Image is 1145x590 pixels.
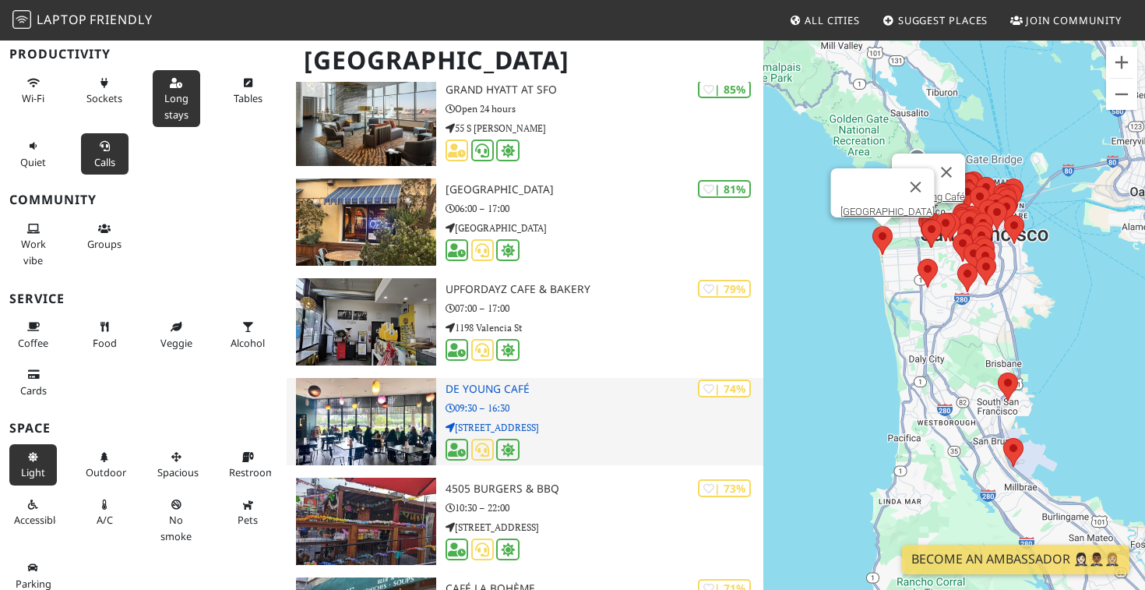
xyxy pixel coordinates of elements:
a: LaptopFriendly LaptopFriendly [12,7,153,34]
span: Credit cards [20,383,47,397]
h3: de Young Café [446,383,763,396]
img: Java Beach Cafe [296,178,436,266]
span: Restroom [229,465,275,479]
span: Group tables [87,237,122,251]
span: Veggie [160,336,192,350]
a: Grand Hyatt At SFO | 85% Grand Hyatt At SFO Open 24 hours 55 S [PERSON_NAME] [287,79,764,166]
div: | 81% [698,180,751,198]
p: 1198 Valencia St [446,320,763,335]
button: Sockets [81,70,129,111]
p: 09:30 – 16:30 [446,401,763,415]
button: No smoke [153,492,200,549]
span: Accessible [14,513,61,527]
button: Cards [9,362,57,403]
button: Spacious [153,444,200,486]
h3: [GEOGRAPHIC_DATA] [446,183,763,196]
p: 55 S [PERSON_NAME] [446,121,763,136]
h3: Service [9,291,277,306]
span: Join Community [1026,13,1122,27]
span: Air conditioned [97,513,113,527]
p: Open 24 hours [446,101,763,116]
span: Suggest Places [898,13,988,27]
a: All Cities [783,6,866,34]
span: Food [93,336,117,350]
button: Close [897,168,935,206]
span: Laptop [37,11,87,28]
img: UPFORDAYZ Cafe & Bakery [296,278,436,366]
span: Outdoor area [86,465,126,479]
button: Quiet [9,133,57,175]
img: de Young Café [296,378,436,465]
h3: UPFORDAYZ Cafe & Bakery [446,283,763,296]
button: Wi-Fi [9,70,57,111]
span: Work-friendly tables [234,91,262,105]
button: Close [928,154,965,191]
p: [GEOGRAPHIC_DATA] [446,221,763,235]
span: All Cities [805,13,860,27]
h3: Community [9,193,277,207]
button: Outdoor [81,444,129,486]
span: Pet friendly [238,513,258,527]
div: | 79% [698,280,751,298]
h3: 4505 Burgers & BBQ [446,482,763,496]
a: Join Community [1004,6,1128,34]
h3: Space [9,421,277,436]
p: [STREET_ADDRESS] [446,520,763,535]
div: | 73% [698,479,751,497]
button: Light [9,444,57,486]
button: Accessible [9,492,57,533]
img: Grand Hyatt At SFO [296,79,436,166]
a: [GEOGRAPHIC_DATA] [840,206,935,217]
img: 4505 Burgers & BBQ [296,478,436,565]
p: 07:00 – 17:00 [446,301,763,316]
span: Long stays [164,91,188,121]
img: LaptopFriendly [12,10,31,29]
button: Calls [81,133,129,175]
span: Power sockets [86,91,122,105]
p: 10:30 – 22:00 [446,500,763,515]
span: Natural light [21,465,45,479]
button: Alcohol [224,314,272,355]
span: Smoke free [160,513,192,542]
span: Spacious [157,465,199,479]
a: 4505 Burgers & BBQ | 73% 4505 Burgers & BBQ 10:30 – 22:00 [STREET_ADDRESS] [287,478,764,565]
span: Coffee [18,336,48,350]
a: Suggest Places [876,6,995,34]
span: Alcohol [231,336,265,350]
button: Tables [224,70,272,111]
span: Stable Wi-Fi [22,91,44,105]
span: Friendly [90,11,152,28]
button: Zoom in [1106,47,1137,78]
button: Long stays [153,70,200,127]
button: Groups [81,216,129,257]
p: 06:00 – 17:00 [446,201,763,216]
h3: Productivity [9,47,277,62]
p: [STREET_ADDRESS] [446,420,763,435]
a: Java Beach Cafe | 81% [GEOGRAPHIC_DATA] 06:00 – 17:00 [GEOGRAPHIC_DATA] [287,178,764,266]
div: | 74% [698,380,751,397]
h1: [GEOGRAPHIC_DATA] [291,39,761,82]
button: Coffee [9,314,57,355]
span: Video/audio calls [94,155,115,169]
a: UPFORDAYZ Cafe & Bakery | 79% UPFORDAYZ Cafe & Bakery 07:00 – 17:00 1198 Valencia St [287,278,764,366]
span: People working [21,237,46,267]
button: Pets [224,492,272,533]
button: A/C [81,492,129,533]
span: Quiet [20,155,46,169]
button: Zoom out [1106,79,1137,110]
button: Restroom [224,444,272,486]
button: Food [81,314,129,355]
button: Work vibe [9,216,57,273]
a: de Young Café | 74% de Young Café 09:30 – 16:30 [STREET_ADDRESS] [287,378,764,465]
button: Veggie [153,314,200,355]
